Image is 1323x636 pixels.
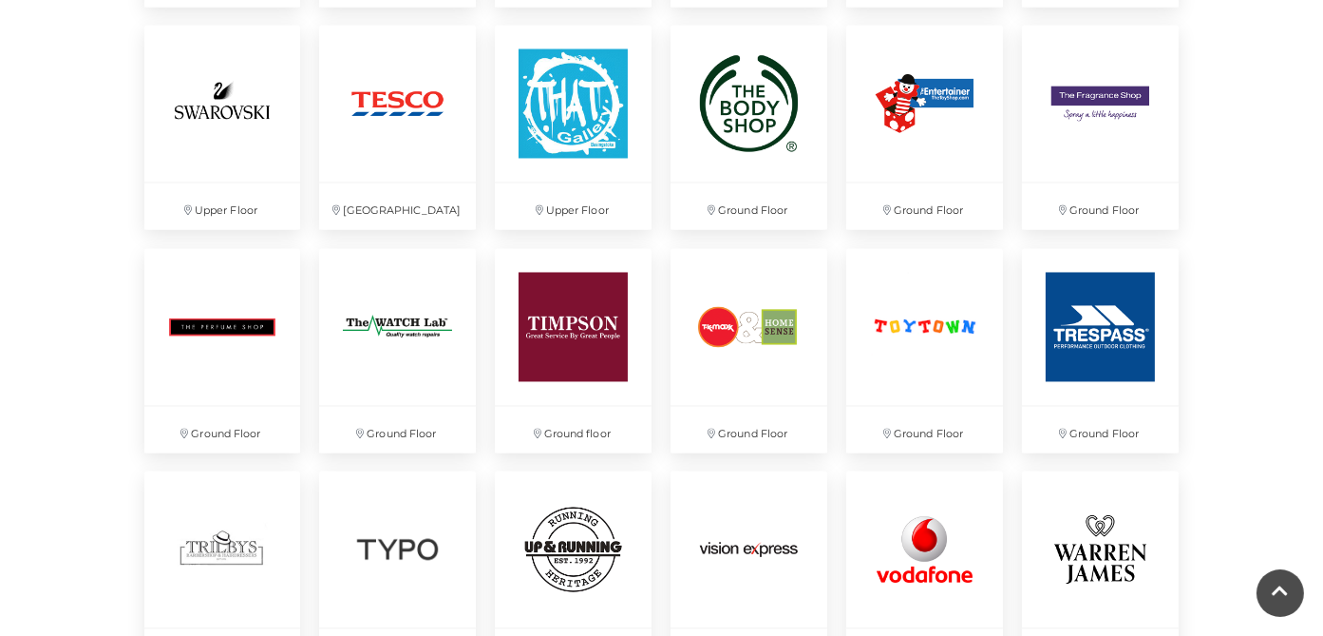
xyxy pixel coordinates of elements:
a: Ground Floor [1012,15,1188,239]
a: Ground Floor [661,15,837,239]
p: Upper Floor [144,183,301,229]
p: Ground Floor [846,183,1003,229]
p: Ground Floor [319,406,476,453]
a: [GEOGRAPHIC_DATA] [310,15,485,239]
p: Ground Floor [1022,406,1179,453]
p: [GEOGRAPHIC_DATA] [319,183,476,229]
p: Upper Floor [495,183,652,229]
p: Ground Floor [144,406,301,453]
a: Upper Floor [135,15,311,239]
img: That Gallery at Festival Place [495,25,652,182]
p: Ground Floor [671,183,827,229]
p: Ground Floor [671,406,827,453]
a: Ground floor [485,239,661,462]
p: Ground Floor [1022,183,1179,229]
a: Ground Floor [837,15,1012,239]
a: The Watch Lab at Festival Place, Basingstoke. Ground Floor [310,239,485,462]
img: Up & Running at Festival Place [495,471,652,627]
p: Ground Floor [846,406,1003,453]
a: Ground Floor [661,239,837,462]
p: Ground floor [495,406,652,453]
a: Ground Floor [1012,239,1188,462]
a: Ground Floor [837,239,1012,462]
a: Ground Floor [135,239,311,462]
img: The Watch Lab at Festival Place, Basingstoke. [319,248,476,405]
a: That Gallery at Festival Place Upper Floor [485,15,661,239]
